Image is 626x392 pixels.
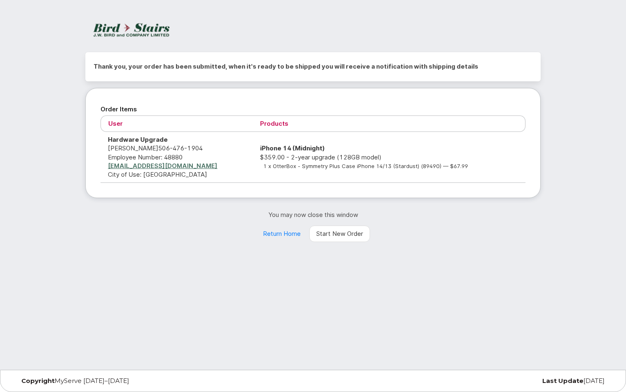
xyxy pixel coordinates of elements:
[412,378,611,384] div: [DATE]
[260,144,325,152] strong: iPhone 14 (Midnight)
[101,132,253,183] td: [PERSON_NAME] City of Use: [GEOGRAPHIC_DATA]
[263,163,468,169] small: 1 x OtterBox - Symmetry Plus Case iPhone 14/13 (Stardust) (89490) — $67.99
[85,210,541,219] p: You may now close this window
[21,377,55,385] strong: Copyright
[256,226,308,242] a: Return Home
[15,378,214,384] div: MyServe [DATE]–[DATE]
[108,136,168,143] strong: Hardware Upgrade
[92,21,171,38] img: JW Bird and Company (Bird Stairs)
[101,115,253,131] th: User
[309,226,370,242] a: Start New Order
[158,144,203,152] span: 506
[184,144,203,152] span: 1904
[170,144,184,152] span: 476
[108,153,183,161] span: Employee Number: 48880
[108,162,217,170] a: [EMAIL_ADDRESS][DOMAIN_NAME]
[94,60,532,73] h2: Thank you, your order has been submitted, when it's ready to be shipped you will receive a notifi...
[101,103,525,115] h2: Order Items
[253,115,525,131] th: Products
[542,377,583,385] strong: Last Update
[253,132,525,183] td: $359.00 - 2-year upgrade (128GB model)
